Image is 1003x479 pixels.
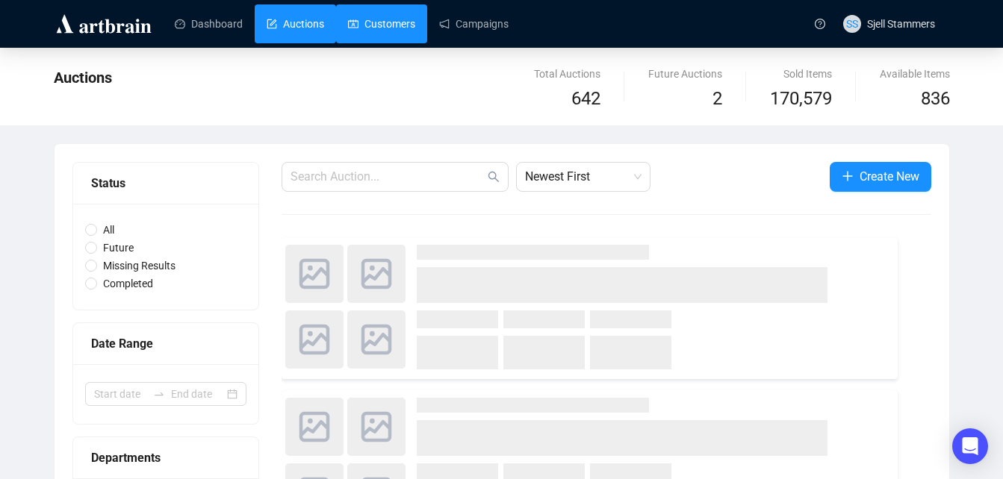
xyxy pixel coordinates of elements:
span: 642 [571,88,600,109]
div: Departments [91,448,240,467]
input: Start date [94,386,147,402]
span: Sjell Stammers [867,18,935,30]
div: Status [91,174,240,192]
div: Total Auctions [534,66,600,82]
div: Open Intercom Messenger [952,428,988,464]
a: Customers [348,4,415,43]
span: Newest First [525,163,642,191]
button: Create New [830,162,931,192]
span: All [97,222,120,238]
span: Create New [860,167,919,186]
img: logo [54,12,154,36]
span: question-circle [815,19,825,29]
span: Missing Results [97,257,181,274]
div: Date Range [91,334,240,353]
span: swap-right [153,388,165,400]
img: photo.svg [285,398,344,456]
a: Campaigns [439,4,509,43]
img: photo.svg [347,245,406,303]
span: to [153,388,165,400]
span: Future [97,239,140,256]
input: End date [171,386,224,402]
img: photo.svg [347,310,406,369]
span: Auctions [54,69,112,87]
span: search [488,171,500,183]
span: 2 [712,88,722,109]
span: 170,579 [770,85,832,113]
div: Available Items [880,66,950,82]
div: Sold Items [770,66,832,82]
span: Completed [97,275,159,292]
a: Dashboard [175,4,243,43]
div: Future Auctions [648,66,722,82]
a: Auctions [267,4,324,43]
input: Search Auction... [291,168,485,186]
img: photo.svg [285,245,344,303]
span: SS [846,16,858,32]
span: plus [842,170,854,182]
img: photo.svg [285,310,344,369]
span: 836 [921,88,950,109]
img: photo.svg [347,398,406,456]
